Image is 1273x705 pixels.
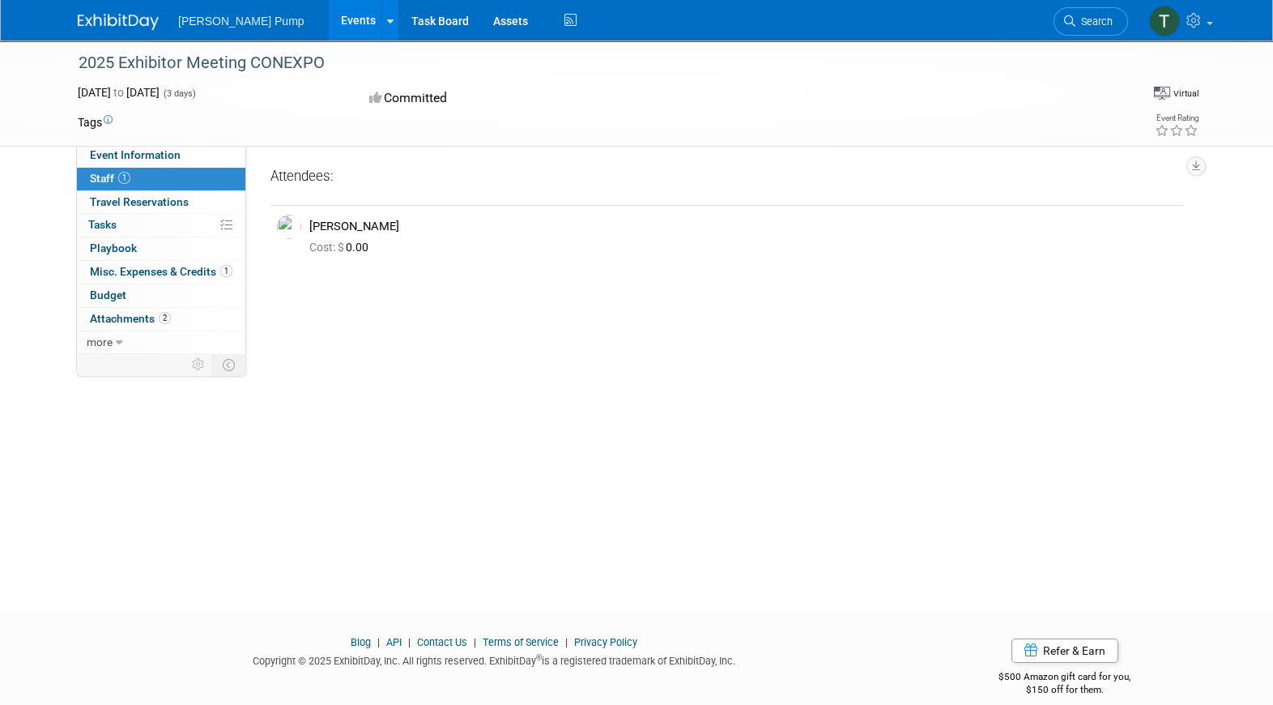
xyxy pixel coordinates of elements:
div: Event Rating [1155,114,1198,122]
span: Search [1075,15,1113,28]
span: to [111,86,126,99]
a: Misc. Expenses & Credits1 [77,261,245,284]
a: Search [1054,7,1128,36]
span: Event Information [90,148,181,161]
span: Staff [90,172,130,185]
div: Attendees: [270,167,1183,188]
span: | [470,636,480,648]
span: [PERSON_NAME] Pump [178,15,304,28]
a: Budget [77,284,245,307]
div: Copyright © 2025 ExhibitDay, Inc. All rights reserved. ExhibitDay is a registered trademark of Ex... [78,650,910,669]
div: 2025 Exhibitor Meeting CONEXPO [73,49,1104,78]
div: Virtual [1173,88,1199,100]
span: | [404,636,415,648]
span: | [561,636,572,648]
span: Cost: $ [309,241,346,254]
sup: ® [536,653,542,662]
a: Contact Us [417,636,467,648]
a: Refer & Earn [1011,639,1118,663]
a: Tasks [77,214,245,237]
span: 1 [118,172,130,184]
a: API [386,636,402,648]
div: Committed [364,84,722,113]
span: Misc. Expenses & Credits [90,265,232,278]
span: 0.00 [309,241,375,254]
img: Format-Virtual.png [1154,87,1170,100]
span: Tasks [88,218,117,231]
a: Playbook [77,237,245,260]
a: more [77,331,245,354]
div: $500 Amazon gift card for you, [935,660,1196,697]
td: Toggle Event Tabs [213,354,246,375]
a: Terms of Service [483,636,559,648]
span: Budget [90,288,126,301]
a: Privacy Policy [574,636,637,648]
a: Staff1 [77,168,245,190]
div: [PERSON_NAME] [309,219,1177,234]
a: Blog [351,636,371,648]
span: more [87,335,113,348]
div: Event Format [1032,84,1199,109]
img: Tony Lewis [1149,6,1180,36]
span: 1 [220,265,232,277]
div: Event Format [1154,84,1199,100]
span: [DATE] [DATE] [78,86,160,99]
span: Attachments [90,312,171,325]
a: Attachments2 [77,308,245,331]
span: Playbook [90,241,137,254]
span: Travel Reservations [90,195,189,208]
span: (3 days) [162,88,196,99]
span: | [373,636,384,648]
a: Event Information [77,144,245,167]
span: 2 [159,312,171,324]
td: Personalize Event Tab Strip [185,354,213,375]
img: ExhibitDay [78,14,159,30]
div: $150 off for them. [935,683,1196,697]
a: Travel Reservations [77,191,245,214]
td: Tags [78,114,113,130]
